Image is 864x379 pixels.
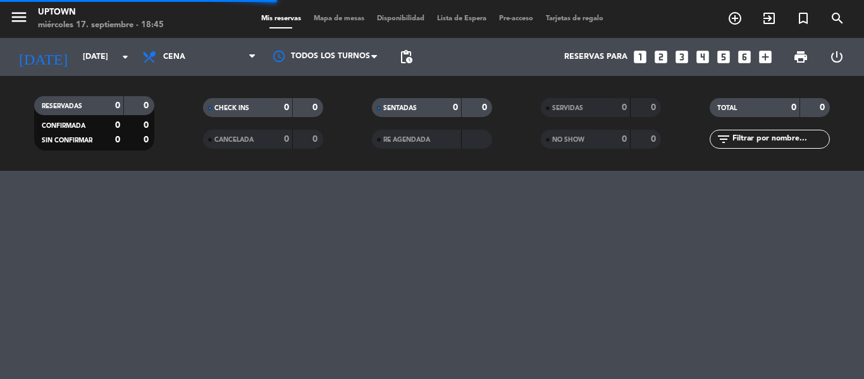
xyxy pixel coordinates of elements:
[255,15,307,22] span: Mis reservas
[829,49,844,65] i: power_settings_new
[118,49,133,65] i: arrow_drop_down
[383,137,430,143] span: RE AGENDADA
[38,19,164,32] div: miércoles 17. septiembre - 18:45
[493,15,540,22] span: Pre-acceso
[163,53,185,61] span: Cena
[736,49,753,65] i: looks_6
[622,103,627,112] strong: 0
[762,11,777,26] i: exit_to_app
[312,135,320,144] strong: 0
[42,137,92,144] span: SIN CONFIRMAR
[757,49,774,65] i: add_box
[9,8,28,27] i: menu
[115,101,120,110] strong: 0
[796,11,811,26] i: turned_in_not
[694,49,711,65] i: looks_4
[144,121,151,130] strong: 0
[42,103,82,109] span: RESERVADAS
[398,49,414,65] span: pending_actions
[482,103,490,112] strong: 0
[9,8,28,31] button: menu
[307,15,371,22] span: Mapa de mesas
[632,49,648,65] i: looks_one
[431,15,493,22] span: Lista de Espera
[653,49,669,65] i: looks_two
[453,103,458,112] strong: 0
[371,15,431,22] span: Disponibilidad
[731,132,829,146] input: Filtrar por nombre...
[622,135,627,144] strong: 0
[144,101,151,110] strong: 0
[791,103,796,112] strong: 0
[552,137,584,143] span: NO SHOW
[716,132,731,147] i: filter_list
[830,11,845,26] i: search
[651,103,658,112] strong: 0
[284,135,289,144] strong: 0
[651,135,658,144] strong: 0
[564,53,627,61] span: Reservas para
[9,43,77,71] i: [DATE]
[383,105,417,111] span: SENTADAS
[552,105,583,111] span: SERVIDAS
[727,11,743,26] i: add_circle_outline
[42,123,85,129] span: CONFIRMADA
[214,105,249,111] span: CHECK INS
[793,49,808,65] span: print
[818,38,855,76] div: LOG OUT
[115,121,120,130] strong: 0
[144,135,151,144] strong: 0
[715,49,732,65] i: looks_5
[284,103,289,112] strong: 0
[717,105,737,111] span: TOTAL
[820,103,827,112] strong: 0
[214,137,254,143] span: CANCELADA
[312,103,320,112] strong: 0
[115,135,120,144] strong: 0
[674,49,690,65] i: looks_3
[38,6,164,19] div: Uptown
[540,15,610,22] span: Tarjetas de regalo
